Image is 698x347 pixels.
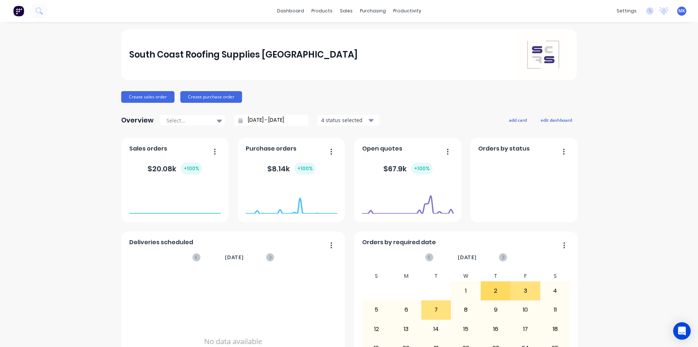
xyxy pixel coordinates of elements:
[383,163,433,175] div: $ 67.9k
[541,282,570,300] div: 4
[451,282,480,300] div: 1
[518,29,569,80] img: South Coast Roofing Supplies Southern Highlands
[180,91,242,103] button: Create purchase order
[362,320,391,338] div: 12
[541,301,570,319] div: 11
[13,5,24,16] img: Factory
[422,301,451,319] div: 7
[511,282,540,300] div: 3
[336,5,356,16] div: sales
[678,8,685,14] span: MK
[317,115,379,126] button: 4 status selected
[411,163,433,175] div: + 100 %
[451,301,480,319] div: 8
[536,115,577,125] button: edit dashboard
[478,144,530,153] span: Orders by status
[613,5,640,16] div: settings
[129,144,167,153] span: Sales orders
[481,301,510,319] div: 9
[458,253,477,261] span: [DATE]
[362,238,436,247] span: Orders by required date
[147,163,202,175] div: $ 20.08k
[391,271,421,281] div: M
[362,301,391,319] div: 5
[246,144,296,153] span: Purchase orders
[356,5,390,16] div: purchasing
[421,271,451,281] div: T
[225,253,244,261] span: [DATE]
[451,320,480,338] div: 15
[390,5,425,16] div: productivity
[541,320,570,338] div: 18
[481,282,510,300] div: 2
[481,271,511,281] div: T
[121,113,154,128] div: Overview
[362,271,392,281] div: S
[511,320,540,338] div: 17
[321,116,367,124] div: 4 status selected
[511,301,540,319] div: 10
[422,320,451,338] div: 14
[481,320,510,338] div: 16
[267,163,316,175] div: $ 8.14k
[294,163,316,175] div: + 100 %
[392,301,421,319] div: 6
[392,320,421,338] div: 13
[362,144,402,153] span: Open quotes
[673,322,691,340] div: Open Intercom Messenger
[121,91,174,103] button: Create sales order
[510,271,540,281] div: F
[129,47,358,62] div: South Coast Roofing Supplies [GEOGRAPHIC_DATA]
[308,5,336,16] div: products
[129,238,193,247] span: Deliveries scheduled
[540,271,570,281] div: S
[504,115,532,125] button: add card
[181,163,202,175] div: + 100 %
[451,271,481,281] div: W
[273,5,308,16] a: dashboard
